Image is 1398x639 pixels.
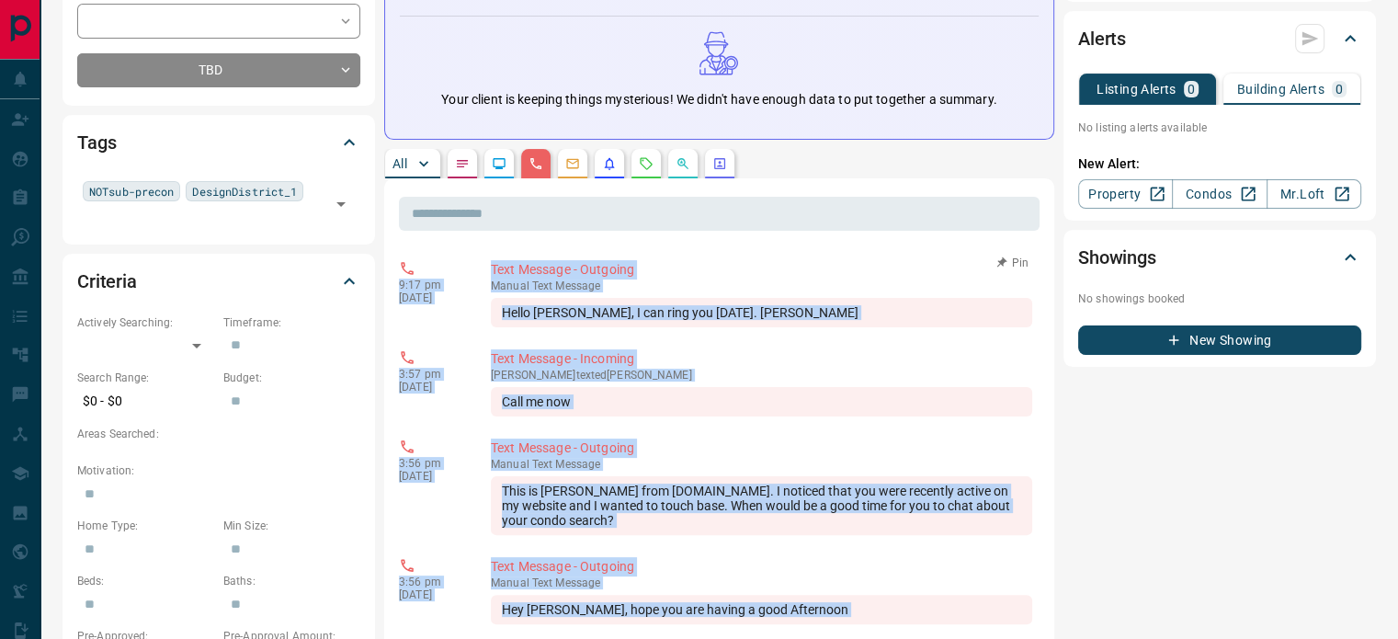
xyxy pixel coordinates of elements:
p: [DATE] [399,588,463,601]
button: New Showing [1078,325,1361,355]
p: Search Range: [77,370,214,386]
h2: Criteria [77,267,137,296]
h2: Tags [77,128,116,157]
svg: Agent Actions [712,156,727,171]
p: [DATE] [399,381,463,394]
span: manual [491,576,529,589]
p: New Alert: [1078,154,1361,174]
p: 3:56 pm [399,576,463,588]
p: [DATE] [399,291,463,304]
p: Text Message - Outgoing [491,439,1032,458]
p: Text Message [491,458,1032,471]
p: Your client is keeping things mysterious! We didn't have enough data to put together a summary. [441,90,996,109]
p: Text Message - Outgoing [491,260,1032,280]
p: 0 [1335,83,1343,96]
button: Open [328,191,354,217]
div: Criteria [77,259,360,303]
span: manual [491,458,529,471]
p: [DATE] [399,470,463,483]
svg: Opportunities [676,156,690,171]
p: No showings booked [1078,291,1361,307]
svg: Requests [639,156,654,171]
div: This is [PERSON_NAME] from [DOMAIN_NAME]. I noticed that you were recently active on my website a... [491,476,1032,535]
div: Hey [PERSON_NAME], hope you are having a good Afternoon [491,595,1032,624]
a: Condos [1172,179,1267,209]
p: Budget: [223,370,360,386]
a: Mr.Loft [1267,179,1361,209]
span: manual [491,280,529,292]
h2: Showings [1078,243,1156,272]
p: Text Message - Outgoing [491,557,1032,576]
p: Areas Searched: [77,426,360,442]
div: Call me now [491,387,1032,416]
span: DesignDistrict_1 [192,182,297,200]
svg: Lead Browsing Activity [492,156,506,171]
p: Building Alerts [1237,83,1324,96]
p: Text Message [491,280,1032,292]
p: Text Message - Incoming [491,349,1032,369]
p: 3:57 pm [399,368,463,381]
svg: Calls [529,156,543,171]
p: $0 - $0 [77,386,214,416]
div: TBD [77,53,360,87]
a: Property [1078,179,1173,209]
p: Text Message [491,576,1032,589]
svg: Emails [565,156,580,171]
div: Showings [1078,235,1361,280]
p: Timeframe: [223,314,360,331]
p: 0 [1188,83,1195,96]
div: Tags [77,120,360,165]
p: Min Size: [223,518,360,534]
button: Pin [986,255,1040,271]
span: NOTsub-precon [89,182,174,200]
p: 3:56 pm [399,457,463,470]
p: [PERSON_NAME] texted [PERSON_NAME] [491,369,1032,382]
div: Alerts [1078,17,1361,61]
svg: Listing Alerts [602,156,617,171]
p: Motivation: [77,462,360,479]
p: Listing Alerts [1097,83,1176,96]
p: Baths: [223,573,360,589]
h2: Alerts [1078,24,1126,53]
p: Home Type: [77,518,214,534]
p: 9:17 pm [399,279,463,291]
svg: Notes [455,156,470,171]
p: Beds: [77,573,214,589]
div: Hello [PERSON_NAME], I can ring you [DATE]. [PERSON_NAME] [491,298,1032,327]
p: All [392,157,407,170]
p: No listing alerts available [1078,120,1361,136]
p: Actively Searching: [77,314,214,331]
